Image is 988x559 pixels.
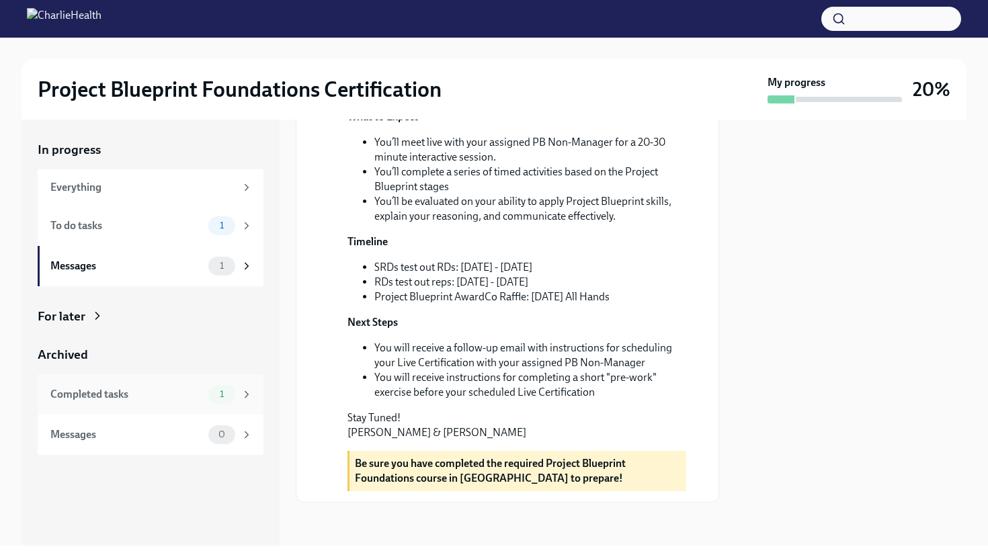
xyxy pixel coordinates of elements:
a: Messages0 [38,415,263,455]
strong: Be sure you have completed the required Project Blueprint Foundations course in [GEOGRAPHIC_DATA]... [355,457,626,484]
a: To do tasks1 [38,206,263,246]
div: Messages [50,427,203,442]
li: You’ll be evaluated on your ability to apply Project Blueprint skills, explain your reasoning, an... [374,194,686,224]
span: 0 [210,429,233,439]
li: You’ll meet live with your assigned PB Non-Manager for a 20-30 minute interactive session. [374,135,686,165]
div: Everything [50,180,235,195]
li: Project Blueprint AwardCo Raffle: [DATE] All Hands [374,290,686,304]
a: Archived [38,346,263,363]
div: Messages [50,259,203,273]
a: Completed tasks1 [38,374,263,415]
a: For later [38,308,263,325]
a: In progress [38,141,263,159]
strong: My progress [768,75,825,90]
div: Completed tasks [50,387,203,402]
strong: What to Expect [347,110,418,123]
img: CharlieHealth [27,8,101,30]
div: For later [38,308,85,325]
li: You’ll complete a series of timed activities based on the Project Blueprint stages [374,165,686,194]
li: You will receive instructions for completing a short "pre-work" exercise before your scheduled Li... [374,370,686,400]
span: 1 [212,389,232,399]
strong: Next Steps [347,316,398,329]
span: 1 [212,261,232,271]
p: Stay Tuned! [PERSON_NAME] & [PERSON_NAME] [347,411,686,440]
li: SRDs test out RDs: [DATE] - [DATE] [374,260,686,275]
a: Messages1 [38,246,263,286]
a: Everything [38,169,263,206]
strong: Timeline [347,235,388,248]
span: 1 [212,220,232,230]
li: You will receive a follow-up email with instructions for scheduling your Live Certification with ... [374,341,686,370]
h2: Project Blueprint Foundations Certification [38,76,442,103]
li: RDs test out reps: [DATE] - [DATE] [374,275,686,290]
h3: 20% [913,77,950,101]
div: To do tasks [50,218,203,233]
